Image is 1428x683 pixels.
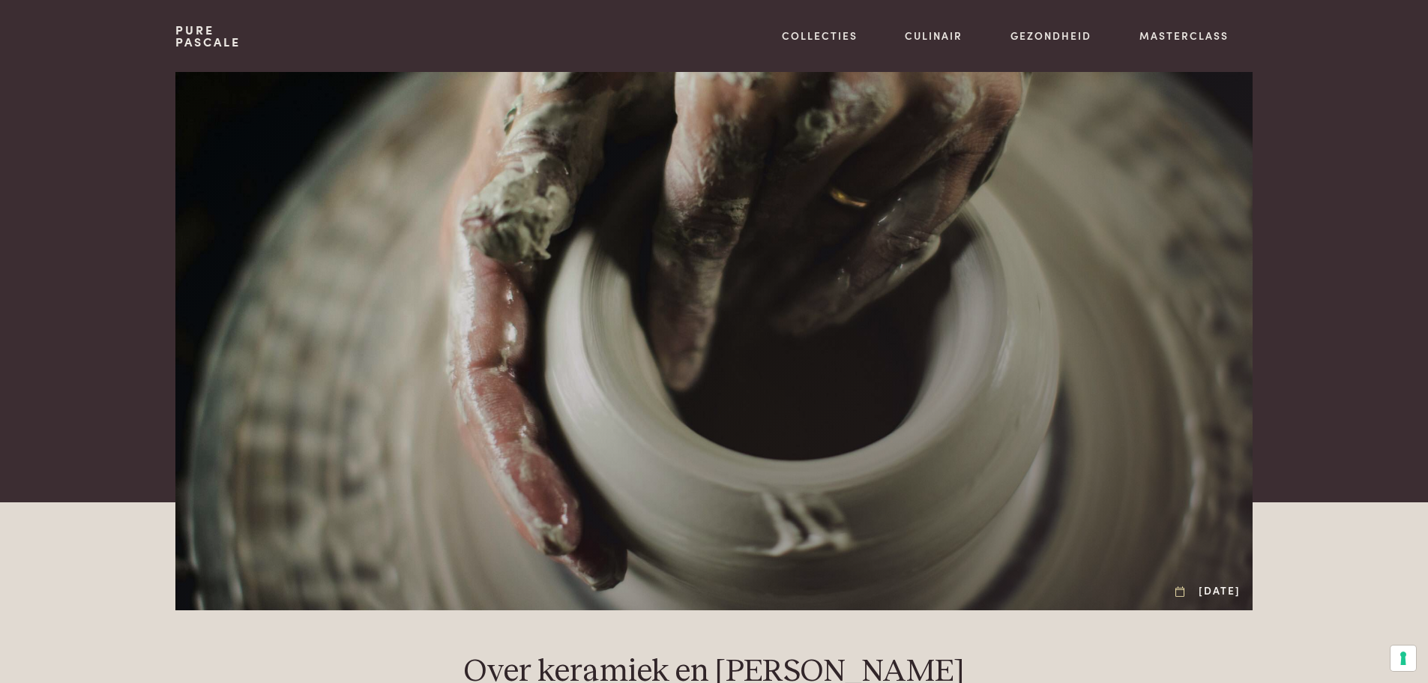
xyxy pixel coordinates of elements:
a: Culinair [905,28,962,43]
a: Gezondheid [1010,28,1091,43]
button: Uw voorkeuren voor toestemming voor trackingtechnologieën [1391,646,1416,671]
div: [DATE] [1175,583,1241,598]
a: PurePascale [175,24,241,48]
a: Collecties [782,28,858,43]
a: Masterclass [1139,28,1229,43]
